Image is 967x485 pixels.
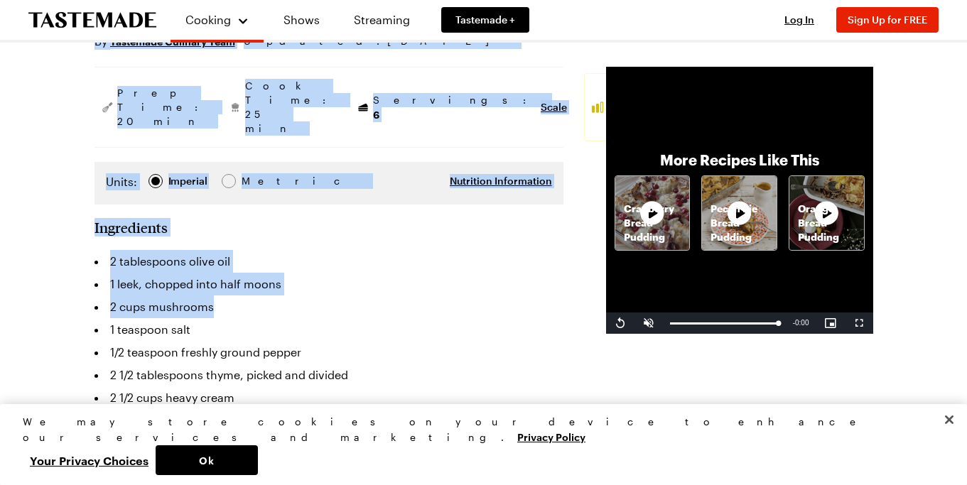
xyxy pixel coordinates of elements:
a: More information about your privacy, opens in a new tab [517,430,585,443]
div: Imperial [168,173,207,189]
li: 1 leek, chopped into half moons [94,273,563,295]
span: Sign Up for FREE [848,13,927,26]
a: Tastemade + [441,7,529,33]
span: Imperial [168,173,209,189]
div: Metric [242,173,271,189]
span: Cooking [185,13,231,26]
button: Unmute [634,312,663,334]
div: We may store cookies on your device to enhance our services and marketing. [23,414,932,445]
a: Cranberry Bread PuddingRecipe image thumbnail [615,175,691,251]
button: Scale [541,100,567,114]
div: Progress Bar [670,322,779,325]
button: Ok [156,445,258,475]
button: Close [934,404,965,435]
p: Pecan Pie Bread Pudding [702,202,777,244]
button: Picture-in-Picture [816,312,845,334]
li: 2 1/2 tablespoons thyme, picked and divided [94,364,563,386]
a: Orange Bread PuddingRecipe image thumbnail [789,175,865,251]
p: Orange Bread Pudding [789,202,864,244]
button: Fullscreen [845,312,873,334]
button: Nutrition Information [450,174,552,188]
button: Cooking [185,6,249,34]
span: Metric [242,173,273,189]
a: To Tastemade Home Page [28,12,156,28]
span: Servings: [373,93,534,122]
span: 6 [373,107,379,121]
span: 0:00 [795,319,809,327]
li: 1/2 teaspoon freshly ground pepper [94,341,563,364]
span: - [793,319,795,327]
button: Log In [771,13,828,27]
button: Sign Up for FREE [836,7,939,33]
h2: Ingredients [94,219,168,236]
li: 2 1/2 cups heavy cream [94,386,563,409]
li: 2 tablespoons olive oil [94,250,563,273]
li: 1 teaspoon salt [94,318,563,341]
span: Tastemade + [455,13,515,27]
div: Imperial Metric [106,173,271,193]
span: Prep Time: 20 min [117,86,205,129]
p: More Recipes Like This [660,150,819,170]
span: Log In [784,13,814,26]
p: Cranberry Bread Pudding [615,202,690,244]
li: 2 cups mushrooms [94,295,563,318]
button: Replay [606,312,634,334]
label: Units: [106,173,137,190]
a: Pecan Pie Bread PuddingRecipe image thumbnail [701,175,777,251]
button: Your Privacy Choices [23,445,156,475]
div: Privacy [23,414,932,475]
span: Cook Time: 25 min [245,79,333,136]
